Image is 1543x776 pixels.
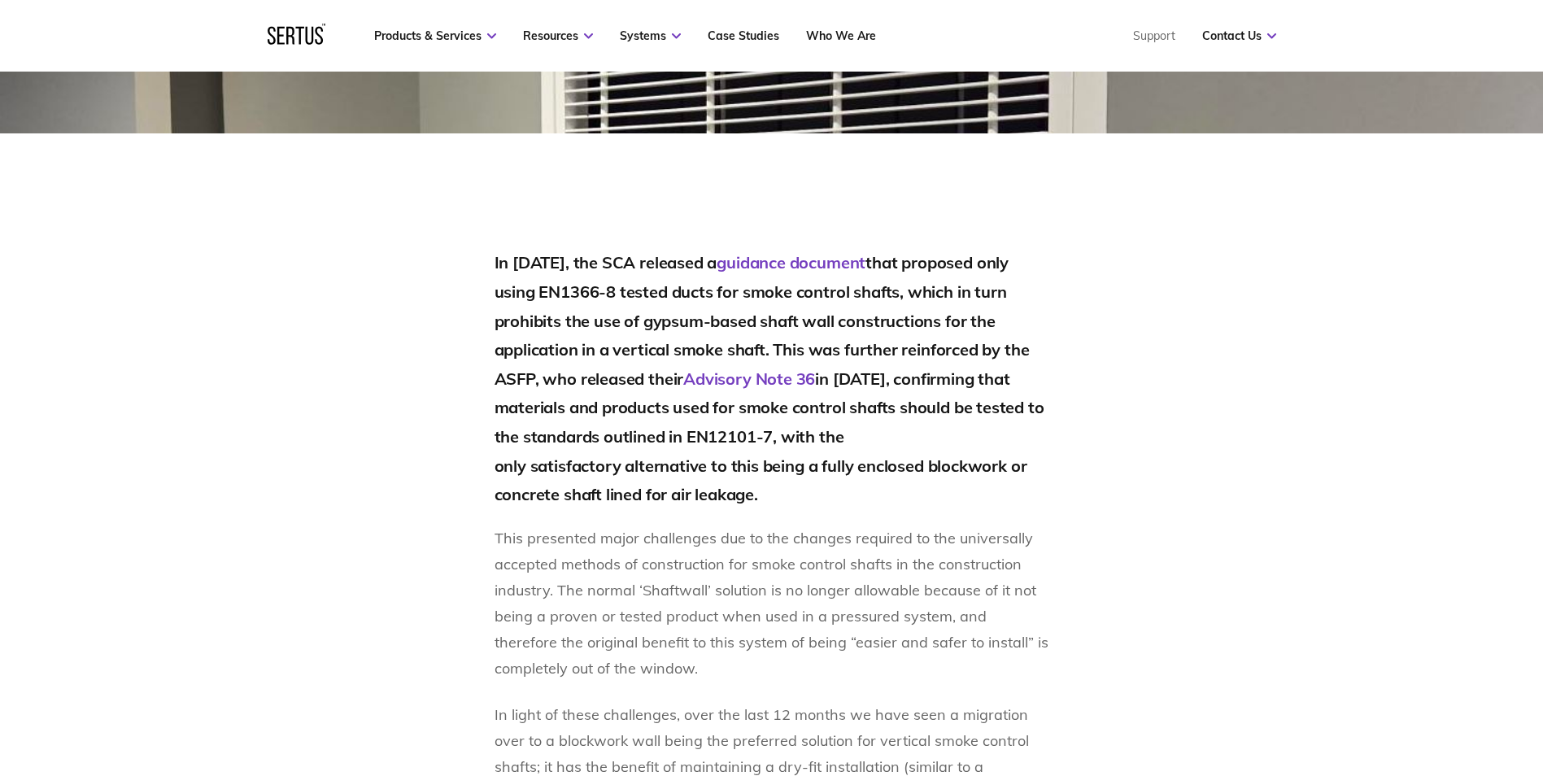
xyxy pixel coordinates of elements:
[374,28,496,43] a: Products & Services
[523,28,593,43] a: Resources
[683,368,815,389] a: Advisory Note 36
[1202,28,1276,43] a: Contact Us
[717,252,865,272] a: guidance document
[1250,587,1543,776] iframe: Chat Widget
[708,28,779,43] a: Case Studies
[620,28,681,43] a: Systems
[495,525,1049,682] p: This presented major challenges due to the changes required to the universally accepted methods o...
[806,28,876,43] a: Who We Are
[495,248,1049,508] h2: In [DATE], the SCA released a that proposed only using EN1366-8 tested ducts for smoke control sh...
[1133,28,1175,43] a: Support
